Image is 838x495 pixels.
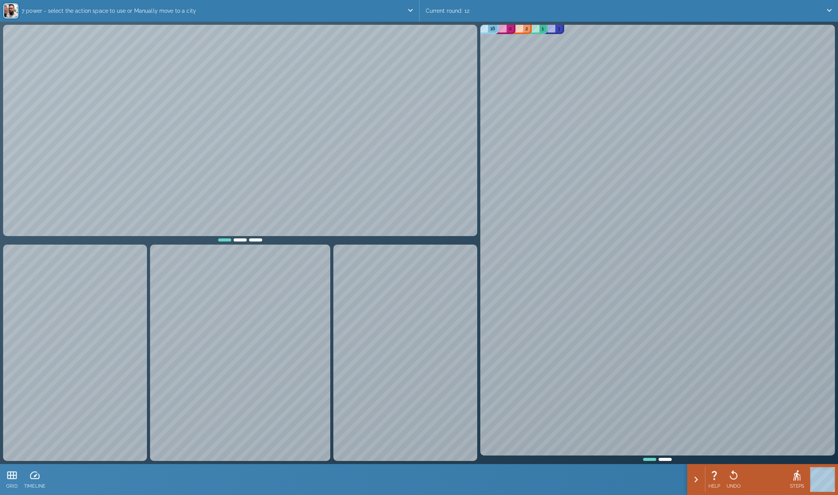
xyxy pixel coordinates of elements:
p: 0 [509,25,512,33]
p: STEPS [790,483,804,490]
p: TIMELINE [24,483,45,490]
p: 2 [526,25,528,33]
p: 1 [542,25,544,33]
p: 7 power - select the action space to use or Manually move to a city [19,3,407,19]
p: HELP [708,483,720,490]
p: 3 [558,25,560,33]
div: ; [705,464,705,495]
img: 6e4765a2aa07ad520ea21299820a100d.png [4,4,17,17]
p: UNDO [727,483,741,490]
p: GRID [6,483,18,490]
p: 16 [490,25,495,33]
